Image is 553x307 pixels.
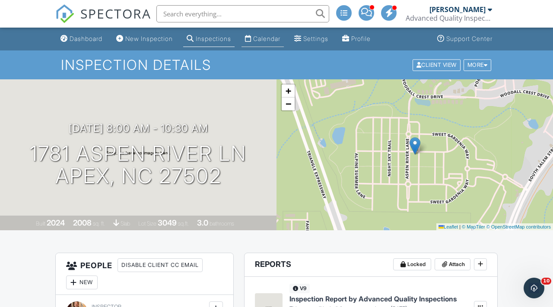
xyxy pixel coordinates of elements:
[434,31,496,47] a: Support Center
[210,220,234,227] span: bathrooms
[282,85,295,97] a: Zoom in
[121,220,130,227] span: slab
[253,35,280,42] div: Calendar
[541,278,551,285] span: 10
[69,122,208,134] h3: [DATE] 8:00 am - 10:30 am
[61,57,492,72] h1: Inspection Details
[158,218,177,227] div: 3049
[70,35,102,42] div: Dashboard
[413,59,461,71] div: Client View
[242,31,284,47] a: Calendar
[486,224,551,229] a: © OpenStreetMap contributors
[30,142,247,188] h1: 1781 Aspen River Ln Apex, NC 27502
[36,220,45,227] span: Built
[156,5,329,22] input: Search everything...
[93,220,105,227] span: sq. ft.
[57,31,106,47] a: Dashboard
[303,35,328,42] div: Settings
[351,35,371,42] div: Profile
[406,14,492,22] div: Advanced Quality Inspections LLC
[410,137,420,155] img: Marker
[73,218,92,227] div: 2008
[524,278,544,298] iframe: Intercom live chat
[291,31,332,47] a: Settings
[429,5,486,14] div: [PERSON_NAME]
[66,276,98,289] div: New
[55,4,74,23] img: The Best Home Inspection Software - Spectora
[412,61,463,68] a: Client View
[125,35,173,42] div: New Inspection
[178,220,189,227] span: sq.ft.
[118,258,203,272] div: Disable Client CC Email
[56,253,233,295] h3: People
[286,85,291,96] span: +
[55,12,151,30] a: SPECTORA
[196,35,231,42] div: Inspections
[80,4,151,22] span: SPECTORA
[439,224,458,229] a: Leaflet
[459,224,461,229] span: |
[464,59,492,71] div: More
[282,97,295,110] a: Zoom out
[446,35,493,42] div: Support Center
[462,224,485,229] a: © MapTiler
[183,31,235,47] a: Inspections
[286,98,291,109] span: −
[339,31,374,47] a: Profile
[197,218,208,227] div: 3.0
[47,218,65,227] div: 2024
[138,220,156,227] span: Lot Size
[113,31,176,47] a: New Inspection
